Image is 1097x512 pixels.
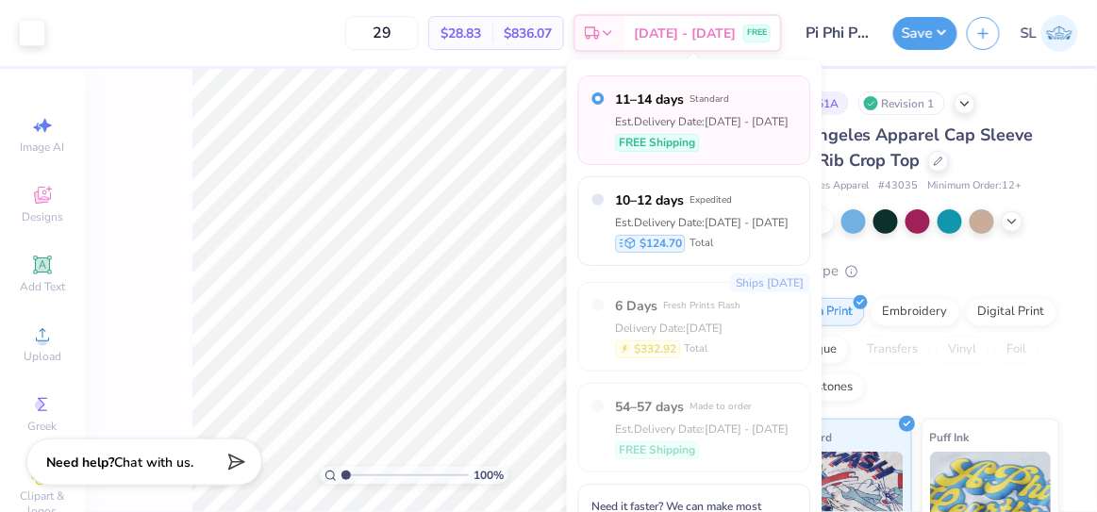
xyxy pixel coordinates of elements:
span: $28.83 [440,24,481,43]
span: $332.92 [635,340,677,357]
span: Puff Ink [930,427,970,447]
span: Expedited [690,193,733,206]
span: 54–57 days [616,397,685,417]
span: Add Text [20,279,65,294]
input: Untitled Design [791,14,884,52]
span: Chat with us. [114,454,193,471]
span: 6 Days [616,296,658,316]
span: [DATE] - [DATE] [634,24,736,43]
span: 11–14 days [616,90,685,109]
span: Los Angeles Apparel Cap Sleeve Baby Rib Crop Top [773,124,1034,172]
button: Save [893,17,957,50]
div: Rhinestones [773,373,865,402]
span: SL [1021,23,1037,44]
span: 10–12 days [616,190,685,210]
span: Fresh Prints Flash [664,299,741,312]
div: Digital Print [966,298,1057,326]
span: Designs [22,209,63,224]
div: Est. Delivery Date: [DATE] - [DATE] [616,113,790,130]
span: Made to order [690,400,753,413]
strong: Need help? [46,454,114,471]
div: Print Type [773,260,1059,282]
div: Est. Delivery Date: [DATE] - [DATE] [616,214,790,231]
span: # 43035 [879,178,919,194]
span: Greek [28,419,58,434]
img: Sarah Lugo [1041,15,1078,52]
div: Applique [773,336,849,364]
div: Delivery Date: [DATE] [616,320,741,337]
input: – – [345,16,419,50]
div: Vinyl [936,336,989,364]
div: Foil [994,336,1039,364]
div: Transfers [855,336,930,364]
div: Screen Print [773,298,865,326]
span: $836.07 [504,24,552,43]
span: Upload [24,349,61,364]
a: SL [1021,15,1078,52]
span: $124.70 [640,235,682,252]
div: Revision 1 [858,91,945,115]
span: FREE Shipping [620,134,696,151]
div: Est. Delivery Date: [DATE] - [DATE] [616,421,790,438]
span: FREE [747,26,767,40]
span: Standard [690,92,730,106]
span: Minimum Order: 12 + [928,178,1022,194]
div: Embroidery [871,298,960,326]
span: FREE Shipping [620,441,696,458]
span: Total [690,236,713,252]
span: Image AI [21,140,65,155]
span: 100 % [474,467,504,484]
span: Total [685,341,708,357]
